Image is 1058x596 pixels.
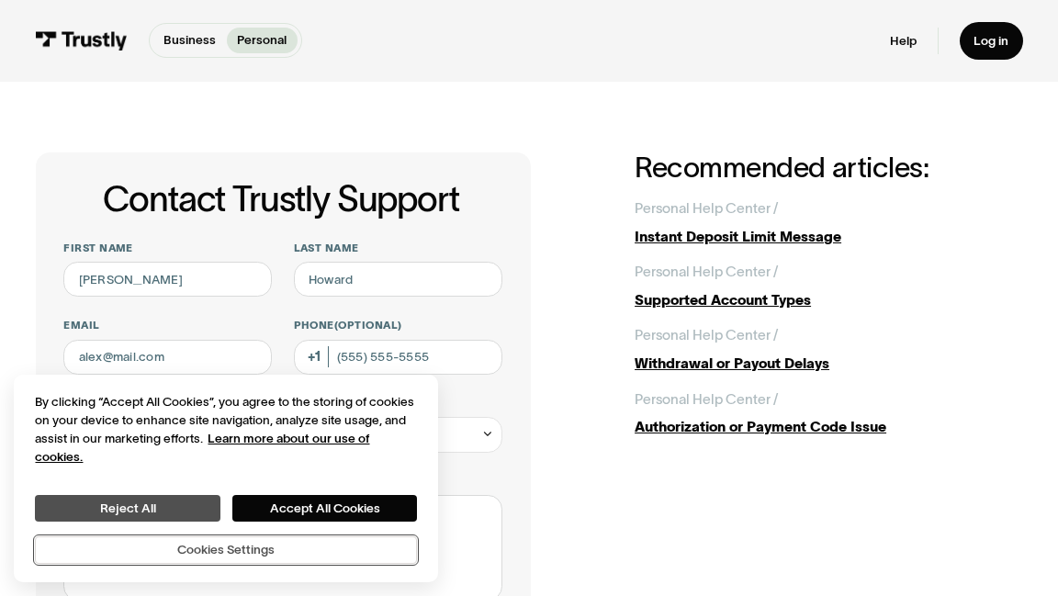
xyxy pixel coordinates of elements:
[35,536,417,565] button: Cookies Settings
[237,31,287,50] p: Personal
[14,375,438,581] div: Cookie banner
[635,197,778,219] div: Personal Help Center /
[890,33,917,50] a: Help
[635,324,1022,374] a: Personal Help Center /Withdrawal or Payout Delays
[163,31,216,50] p: Business
[635,152,1022,184] h2: Recommended articles:
[35,495,219,522] button: Reject All
[635,197,1022,247] a: Personal Help Center /Instant Deposit Limit Message
[635,324,778,345] div: Personal Help Center /
[294,340,502,376] input: (555) 555-5555
[232,495,417,522] button: Accept All Cookies
[35,393,417,467] div: By clicking “Accept All Cookies”, you agree to the storing of cookies on your device to enhance s...
[635,388,1022,438] a: Personal Help Center /Authorization or Payment Code Issue
[334,319,402,331] span: (Optional)
[635,261,778,282] div: Personal Help Center /
[227,28,298,53] a: Personal
[635,416,1022,437] div: Authorization or Payment Code Issue
[63,241,272,254] label: First name
[294,262,502,298] input: Howard
[294,241,502,254] label: Last name
[294,318,502,332] label: Phone
[974,33,1008,50] div: Log in
[63,318,272,332] label: Email
[63,262,272,298] input: Alex
[60,180,501,219] h1: Contact Trustly Support
[635,226,1022,247] div: Instant Deposit Limit Message
[960,22,1023,60] a: Log in
[153,28,227,53] a: Business
[35,393,417,565] div: Privacy
[635,289,1022,310] div: Supported Account Types
[635,353,1022,374] div: Withdrawal or Payout Delays
[635,388,778,410] div: Personal Help Center /
[63,340,272,376] input: alex@mail.com
[635,261,1022,310] a: Personal Help Center /Supported Account Types
[36,31,128,51] img: Trustly Logo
